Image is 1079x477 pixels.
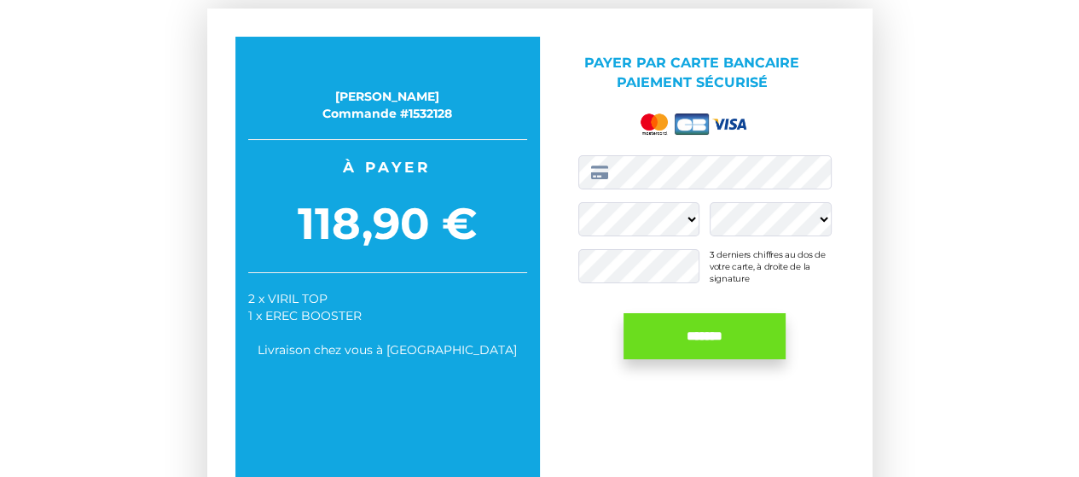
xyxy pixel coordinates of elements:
[710,249,832,283] div: 3 derniers chiffres au dos de votre carte, à droite de la signature
[675,113,709,135] img: cb.png
[248,105,527,122] div: Commande #1532128
[248,157,527,177] span: À payer
[712,119,746,130] img: visa.png
[248,341,527,358] div: Livraison chez vous à [GEOGRAPHIC_DATA]
[248,88,527,105] div: [PERSON_NAME]
[248,290,527,324] div: 2 x VIRIL TOP 1 x EREC BOOSTER
[553,54,832,93] p: Payer par Carte bancaire
[248,193,527,255] span: 118,90 €
[637,110,671,138] img: mastercard.png
[617,74,768,90] span: Paiement sécurisé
